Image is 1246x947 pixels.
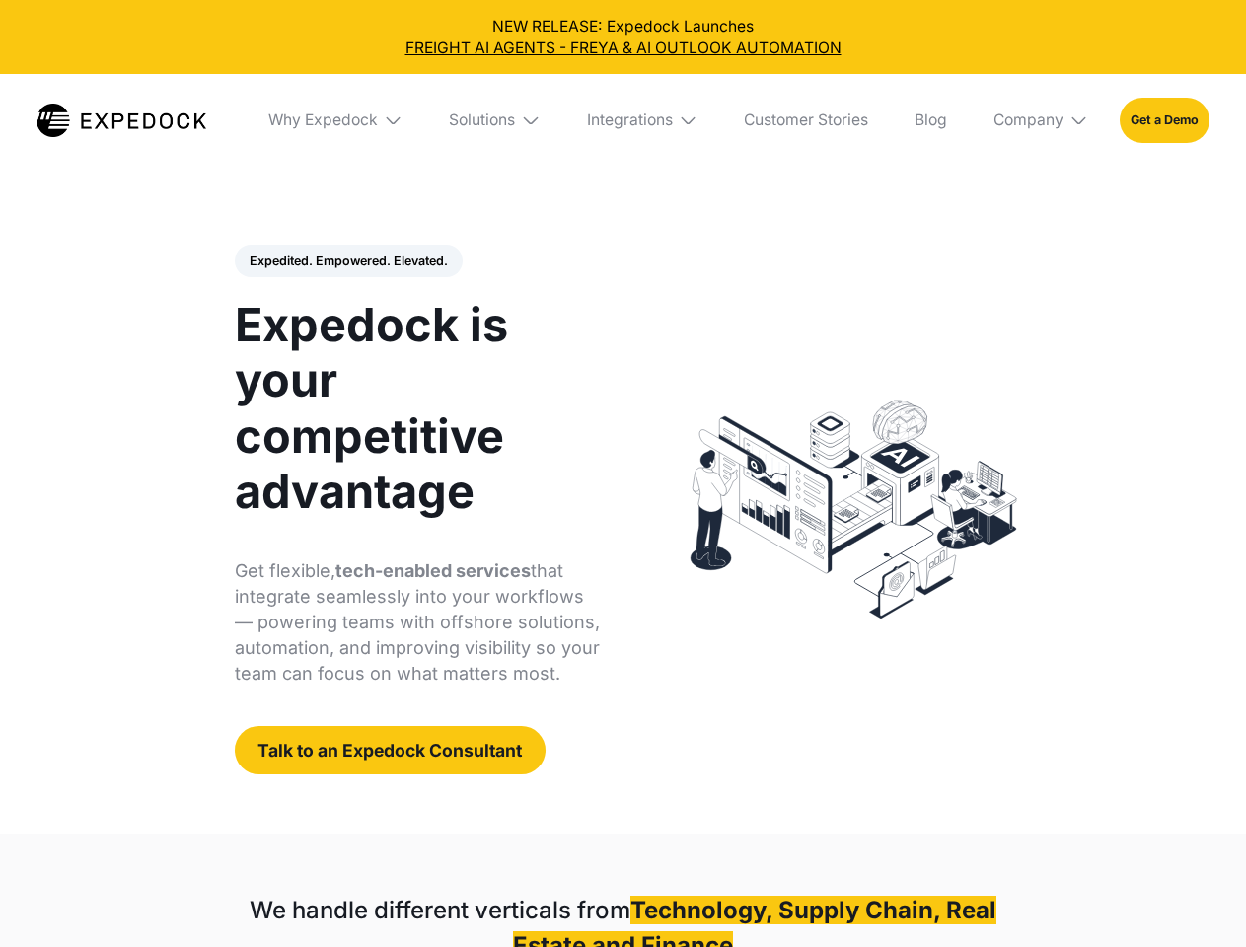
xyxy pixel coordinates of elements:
p: Get flexible, that integrate seamlessly into your workflows — powering teams with offshore soluti... [235,558,601,687]
a: Customer Stories [728,74,883,167]
strong: tech-enabled services [335,560,531,581]
a: Blog [899,74,962,167]
div: Company [993,110,1063,130]
div: Integrations [571,74,713,167]
div: Why Expedock [253,74,418,167]
strong: We handle different verticals from [250,896,630,924]
a: Talk to an Expedock Consultant [235,726,546,774]
iframe: Chat Widget [1147,852,1246,947]
div: Solutions [449,110,515,130]
a: Get a Demo [1120,98,1209,142]
div: Why Expedock [268,110,378,130]
div: Company [978,74,1104,167]
h1: Expedock is your competitive advantage [235,297,601,519]
a: FREIGHT AI AGENTS - FREYA & AI OUTLOOK AUTOMATION [16,37,1231,59]
div: Integrations [587,110,673,130]
div: NEW RELEASE: Expedock Launches [16,16,1231,59]
div: Solutions [434,74,556,167]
